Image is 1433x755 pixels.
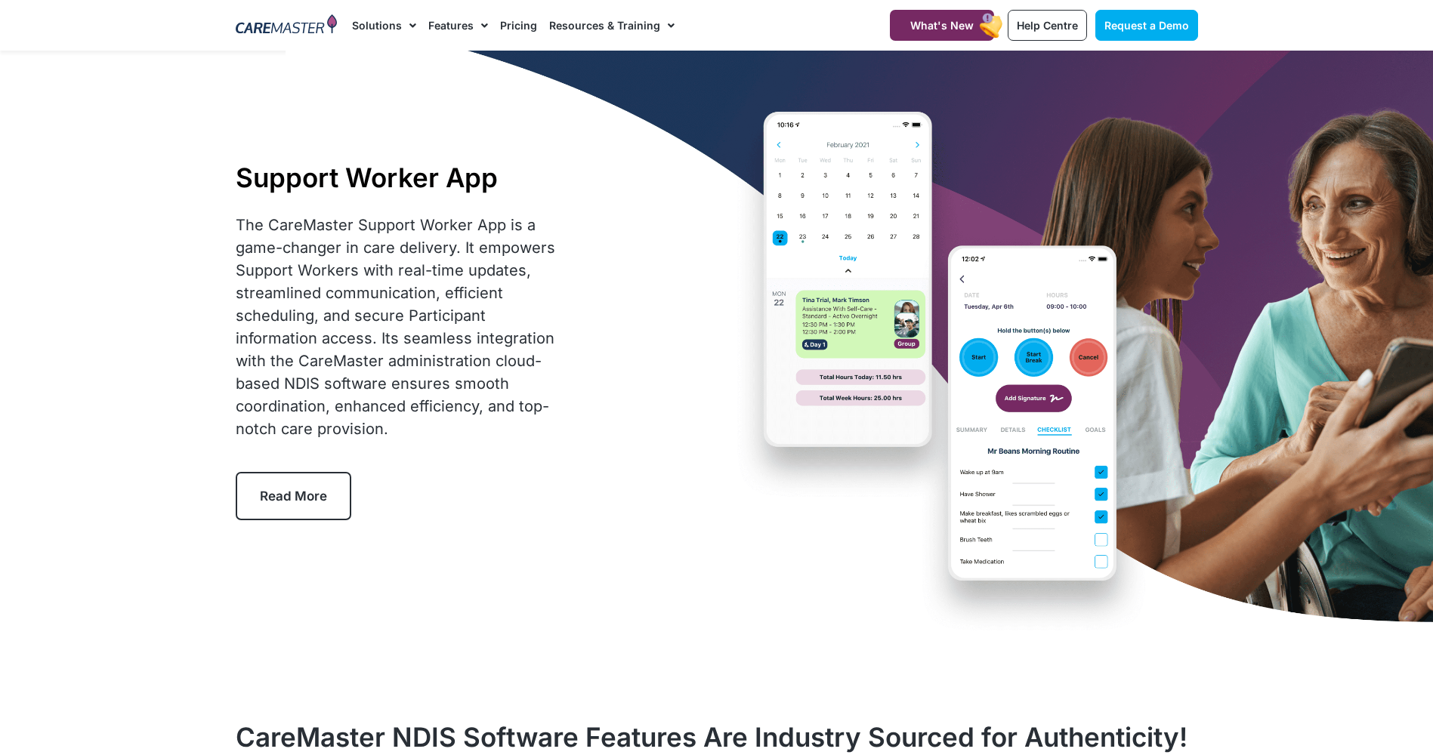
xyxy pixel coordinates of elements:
a: Request a Demo [1095,10,1198,41]
a: Read More [236,472,351,520]
a: What's New [890,10,994,41]
img: CareMaster Logo [236,14,338,37]
span: Read More [260,488,327,504]
span: Help Centre [1017,19,1078,32]
div: The CareMaster Support Worker App is a game-changer in care delivery. It empowers Support Workers... [236,214,563,440]
span: Request a Demo [1104,19,1189,32]
h1: Support Worker App [236,162,563,193]
a: Help Centre [1008,10,1087,41]
span: What's New [910,19,974,32]
h2: CareMaster NDIS Software Features Are Industry Sourced for Authenticity! [236,721,1198,753]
